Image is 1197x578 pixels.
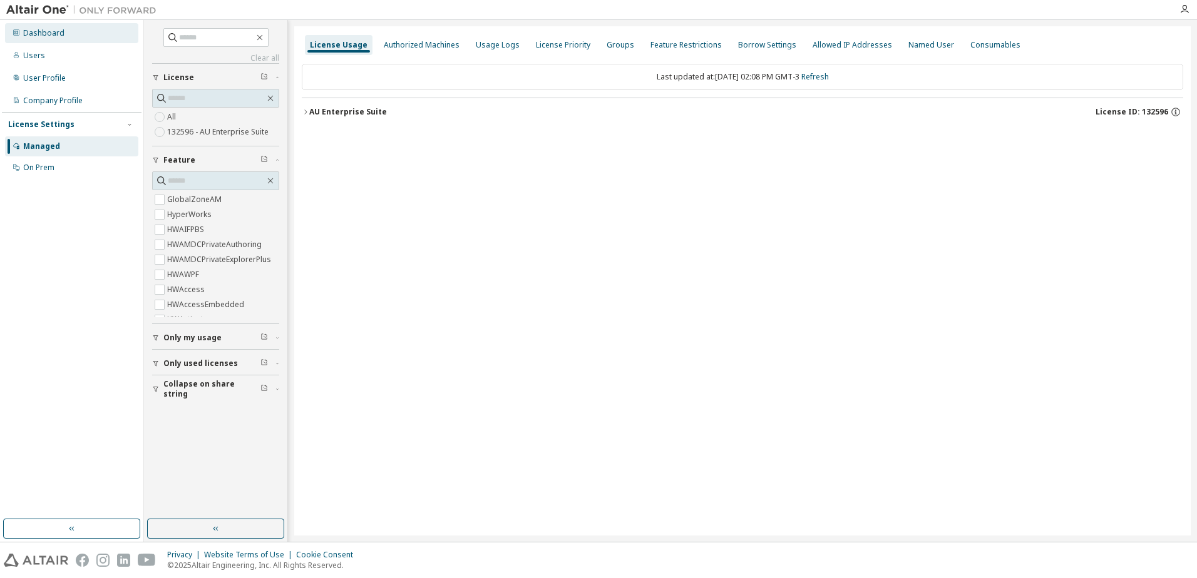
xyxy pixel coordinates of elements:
div: User Profile [23,73,66,83]
div: Authorized Machines [384,40,460,50]
div: Cookie Consent [296,550,361,560]
div: License Usage [310,40,367,50]
span: Clear filter [260,155,268,165]
div: Feature Restrictions [650,40,722,50]
label: HWActivate [167,312,210,327]
span: Clear filter [260,333,268,343]
div: License Priority [536,40,590,50]
div: Usage Logs [476,40,520,50]
span: Collapse on share string [163,379,260,399]
div: Company Profile [23,96,83,106]
img: altair_logo.svg [4,554,68,567]
label: HyperWorks [167,207,214,222]
span: License [163,73,194,83]
label: HWAccessEmbedded [167,297,247,312]
div: License Settings [8,119,74,129]
div: Consumables [970,40,1020,50]
p: © 2025 Altair Engineering, Inc. All Rights Reserved. [167,560,361,570]
a: Refresh [801,71,829,82]
div: Website Terms of Use [204,550,296,560]
button: Feature [152,146,279,174]
div: Users [23,51,45,61]
img: youtube.svg [138,554,156,567]
span: Clear filter [260,358,268,368]
div: Managed [23,141,60,151]
span: Feature [163,155,195,165]
div: Dashboard [23,28,64,38]
label: HWAccess [167,282,207,297]
div: AU Enterprise Suite [309,107,387,117]
img: linkedin.svg [117,554,130,567]
img: facebook.svg [76,554,89,567]
div: Groups [607,40,634,50]
label: HWAMDCPrivateExplorerPlus [167,252,274,267]
label: GlobalZoneAM [167,192,224,207]
img: instagram.svg [96,554,110,567]
a: Clear all [152,53,279,63]
button: Collapse on share string [152,375,279,403]
label: HWAMDCPrivateAuthoring [167,237,264,252]
button: License [152,64,279,91]
span: License ID: 132596 [1096,107,1168,117]
div: On Prem [23,163,54,173]
div: Named User [908,40,954,50]
img: Altair One [6,4,163,16]
label: 132596 - AU Enterprise Suite [167,124,271,139]
button: AU Enterprise SuiteLicense ID: 132596 [302,98,1183,126]
span: Only used licenses [163,358,238,368]
span: Clear filter [260,73,268,83]
span: Only my usage [163,333,222,343]
div: Borrow Settings [738,40,796,50]
button: Only used licenses [152,350,279,377]
label: All [167,109,178,124]
label: HWAIFPBS [167,222,207,237]
div: Last updated at: [DATE] 02:08 PM GMT-3 [302,64,1183,90]
div: Allowed IP Addresses [813,40,892,50]
div: Privacy [167,550,204,560]
label: HWAWPF [167,267,202,282]
span: Clear filter [260,384,268,394]
button: Only my usage [152,324,279,352]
